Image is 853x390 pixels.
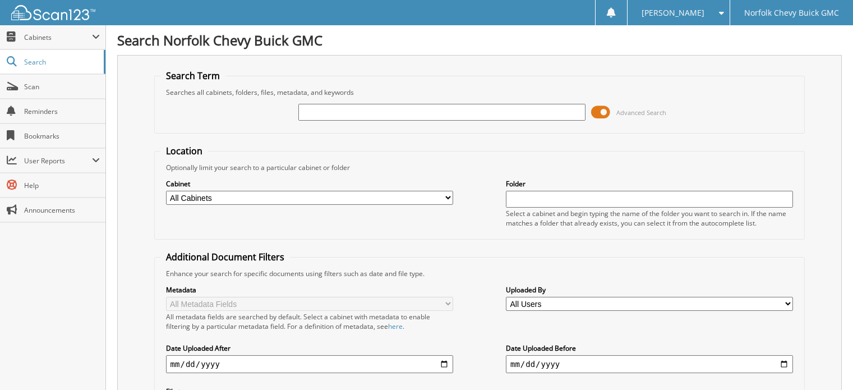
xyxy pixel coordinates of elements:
[24,107,100,116] span: Reminders
[506,355,793,373] input: end
[160,163,799,172] div: Optionally limit your search to a particular cabinet or folder
[166,179,453,189] label: Cabinet
[11,5,95,20] img: scan123-logo-white.svg
[642,10,704,16] span: [PERSON_NAME]
[24,82,100,91] span: Scan
[160,145,208,157] legend: Location
[160,88,799,97] div: Searches all cabinets, folders, files, metadata, and keywords
[744,10,839,16] span: Norfolk Chevy Buick GMC
[166,355,453,373] input: start
[166,312,453,331] div: All metadata fields are searched by default. Select a cabinet with metadata to enable filtering b...
[166,343,453,353] label: Date Uploaded After
[616,108,666,117] span: Advanced Search
[24,156,92,166] span: User Reports
[24,57,98,67] span: Search
[160,269,799,278] div: Enhance your search for specific documents using filters such as date and file type.
[24,33,92,42] span: Cabinets
[24,131,100,141] span: Bookmarks
[388,322,403,331] a: here
[506,343,793,353] label: Date Uploaded Before
[117,31,842,49] h1: Search Norfolk Chevy Buick GMC
[506,209,793,228] div: Select a cabinet and begin typing the name of the folder you want to search in. If the name match...
[24,181,100,190] span: Help
[160,251,290,263] legend: Additional Document Filters
[506,179,793,189] label: Folder
[166,285,453,295] label: Metadata
[24,205,100,215] span: Announcements
[160,70,225,82] legend: Search Term
[506,285,793,295] label: Uploaded By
